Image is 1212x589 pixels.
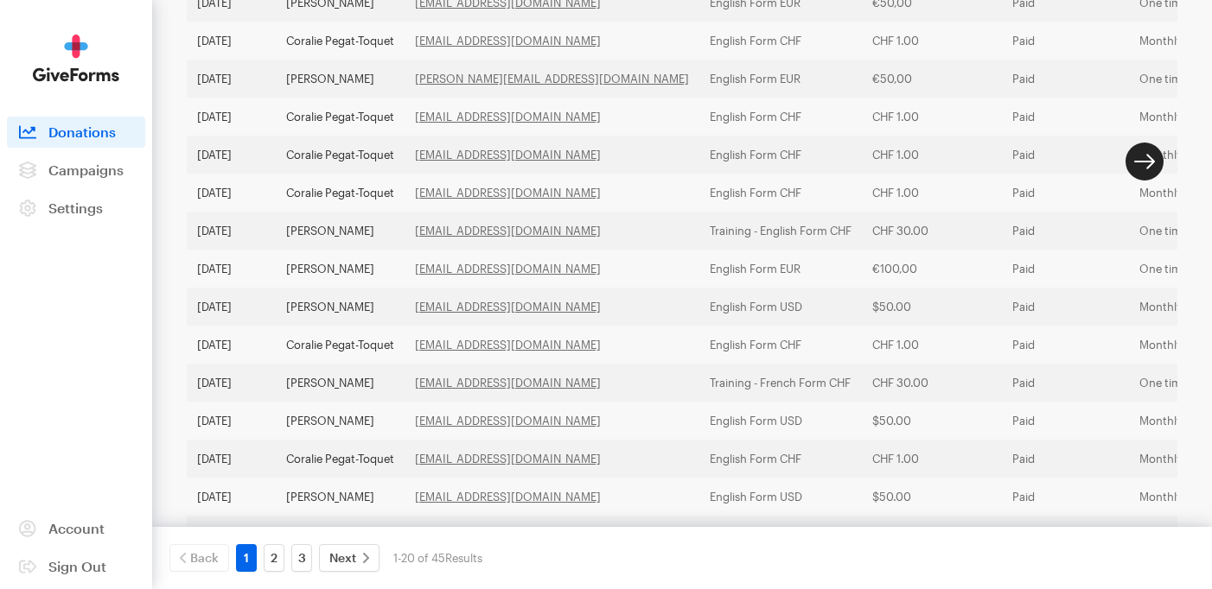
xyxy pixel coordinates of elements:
td: English Form CHF [699,516,862,554]
a: [EMAIL_ADDRESS][DOMAIN_NAME] [415,300,601,313]
td: CHF 30.00 [862,364,1002,402]
td: [PERSON_NAME] [276,402,405,440]
td: Paid [1002,288,1129,326]
td: CHF 1.00 [862,22,1002,60]
span: Settings [48,199,103,216]
td: Coralie Pegat-Toquet [276,326,405,364]
td: Coralie Pegat-Toquet [276,22,405,60]
td: Coralie Pegat-Toquet [276,136,405,174]
a: [EMAIL_ADDRESS][DOMAIN_NAME] [415,110,601,123]
td: [PERSON_NAME] [276,478,405,516]
img: GiveForms [33,35,119,82]
td: Paid [1002,174,1129,212]
td: [DATE] [187,60,276,98]
td: English Form CHF [699,174,862,212]
a: [EMAIL_ADDRESS][DOMAIN_NAME] [415,186,601,199]
a: [EMAIL_ADDRESS][DOMAIN_NAME] [415,262,601,275]
td: Coralie Pegat-Toquet [276,440,405,478]
td: Paid [1002,22,1129,60]
td: Paid [1002,402,1129,440]
td: Paid [1002,478,1129,516]
td: CHF 1.00 [862,174,1002,212]
a: Account [7,513,145,544]
a: [EMAIL_ADDRESS][DOMAIN_NAME] [415,376,601,389]
td: English Form USD [699,402,862,440]
td: CHF 1.00 [862,440,1002,478]
td: English Form USD [699,478,862,516]
a: [EMAIL_ADDRESS][DOMAIN_NAME] [415,338,601,351]
a: Donations [7,117,145,148]
td: Paid [1002,250,1129,288]
span: Account [48,520,105,536]
td: English Form EUR [699,250,862,288]
td: [PERSON_NAME] [276,60,405,98]
td: Training - English Form CHF [699,212,862,250]
a: 3 [291,544,312,572]
td: [DATE] [187,288,276,326]
a: [EMAIL_ADDRESS][DOMAIN_NAME] [415,490,601,503]
td: [DATE] [187,212,276,250]
td: [DATE] [187,478,276,516]
td: [DATE] [187,98,276,136]
a: 2 [264,544,284,572]
td: $50.00 [862,478,1002,516]
td: $50.00 [862,402,1002,440]
a: [PERSON_NAME][EMAIL_ADDRESS][DOMAIN_NAME] [415,72,689,85]
td: [DATE] [187,402,276,440]
td: [DATE] [187,174,276,212]
td: Paid [1002,440,1129,478]
td: Training - French Form CHF [699,364,862,402]
td: Paid [1002,136,1129,174]
td: Paid [1002,60,1129,98]
a: [EMAIL_ADDRESS][DOMAIN_NAME] [415,34,601,47]
td: [DATE] [187,22,276,60]
a: Sign Out [7,551,145,582]
td: Coralie Pegat-Toquet [276,174,405,212]
a: Settings [7,193,145,224]
span: Campaigns [48,161,124,178]
td: English Form CHF [699,22,862,60]
td: CHF 1.00 [862,136,1002,174]
td: Paid [1002,364,1129,402]
td: CHF 1.00 [862,98,1002,136]
td: [DATE] [187,136,276,174]
a: Campaigns [7,155,145,186]
td: English Form EUR [699,60,862,98]
td: English Form CHF [699,136,862,174]
td: €50,00 [862,60,1002,98]
span: Next [329,548,356,568]
td: English Form CHF [699,326,862,364]
td: [DATE] [187,440,276,478]
td: English Form USD [699,288,862,326]
span: Results [445,551,482,565]
span: Sign Out [48,558,106,574]
a: Next [319,544,380,572]
td: Coralie Pegat-Toquet [276,98,405,136]
a: [EMAIL_ADDRESS][DOMAIN_NAME] [415,452,601,465]
a: [EMAIL_ADDRESS][DOMAIN_NAME] [415,148,601,161]
td: Paid [1002,98,1129,136]
td: Paid [1002,516,1129,554]
div: 1-20 of 45 [393,544,482,572]
td: [PERSON_NAME] [276,364,405,402]
td: [PERSON_NAME] [276,212,405,250]
td: [DATE] [187,516,276,554]
td: [DATE] [187,326,276,364]
td: English Form CHF [699,440,862,478]
td: [DATE] [187,364,276,402]
td: Paid [1002,326,1129,364]
td: Paid [1002,212,1129,250]
td: [PERSON_NAME] [276,288,405,326]
td: Coralie Pegat-Toquet [276,516,405,554]
span: Donations [48,123,116,140]
td: $50.00 [862,288,1002,326]
td: CHF 1.00 [862,516,1002,554]
td: CHF 1.00 [862,326,1002,364]
a: [EMAIL_ADDRESS][DOMAIN_NAME] [415,414,601,427]
a: [EMAIL_ADDRESS][DOMAIN_NAME] [415,224,601,237]
td: [PERSON_NAME] [276,250,405,288]
td: CHF 30.00 [862,212,1002,250]
td: €100,00 [862,250,1002,288]
td: English Form CHF [699,98,862,136]
td: [DATE] [187,250,276,288]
